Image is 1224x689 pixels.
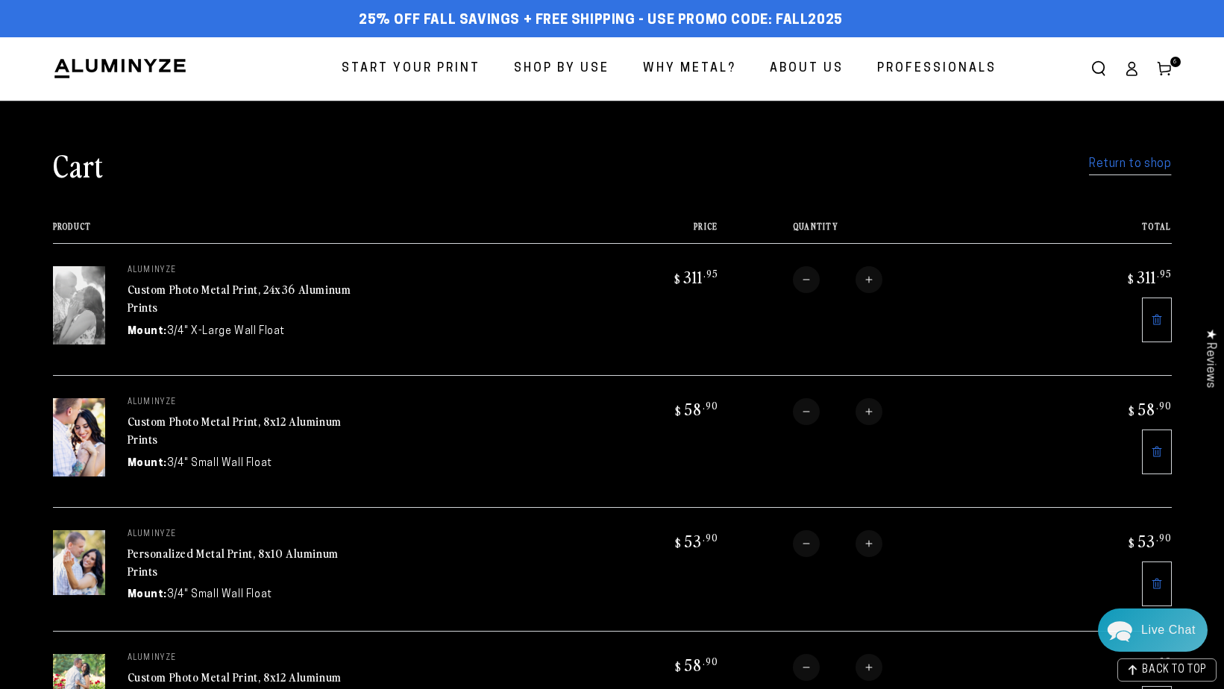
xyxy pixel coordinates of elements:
[1129,535,1135,550] span: $
[514,58,609,80] span: Shop By Use
[675,535,682,550] span: $
[820,530,856,557] input: Quantity for Personalized Metal Print, 8x10 Aluminum Prints
[584,221,718,243] th: Price
[1141,608,1196,652] div: Contact Us Directly
[167,456,272,471] dd: 3/4" Small Wall Float
[128,530,351,539] p: aluminyze
[53,145,104,184] h1: Cart
[330,49,492,89] a: Start Your Print
[866,49,1008,89] a: Professionals
[128,544,339,580] a: Personalized Metal Print, 8x10 Aluminum Prints
[1089,154,1171,175] a: Return to shop
[128,280,351,316] a: Custom Photo Metal Print, 24x36 Aluminum Prints
[673,530,718,551] bdi: 53
[877,58,997,80] span: Professionals
[820,266,856,293] input: Quantity for Custom Photo Metal Print, 24x36 Aluminum Prints
[1126,654,1172,675] bdi: 58
[128,587,168,603] dt: Mount:
[1156,655,1172,667] sup: .90
[673,398,718,419] bdi: 58
[167,324,285,339] dd: 3/4" X-Large Wall Float
[674,271,681,286] span: $
[128,266,351,275] p: Aluminyze
[718,221,1038,243] th: Quantity
[1038,221,1171,243] th: Total
[1128,271,1134,286] span: $
[53,398,105,476] img: 8"x12" Rectangle White Glossy Aluminyzed Photo
[1126,530,1172,551] bdi: 53
[128,398,351,407] p: aluminyze
[820,398,856,425] input: Quantity for Custom Photo Metal Print, 8x12 Aluminum Prints
[632,49,747,89] a: Why Metal?
[759,49,855,89] a: About Us
[770,58,844,80] span: About Us
[703,655,718,667] sup: .90
[1173,57,1178,67] span: 6
[1156,399,1172,412] sup: .90
[128,324,168,339] dt: Mount:
[128,654,351,663] p: aluminyze
[359,13,843,29] span: 25% off FALL Savings + Free Shipping - Use Promo Code: FALL2025
[1142,561,1172,606] a: Remove 8"x10" Rectangle White Glossy Aluminyzed Photo
[128,412,342,448] a: Custom Photo Metal Print, 8x12 Aluminum Prints
[342,58,480,80] span: Start Your Print
[503,49,621,89] a: Shop By Use
[703,531,718,544] sup: .90
[53,221,585,243] th: Product
[703,267,718,280] sup: .95
[53,266,105,344] img: 24"x36" Rectangle White Glossy Aluminyzed Photo
[1196,317,1224,400] div: Click to open Judge.me floating reviews tab
[1157,267,1172,280] sup: .95
[167,587,272,603] dd: 3/4" Small Wall Float
[53,530,105,596] img: 8"x10" Rectangle White Glossy Aluminyzed Photo
[1142,430,1172,474] a: Remove 8"x12" Rectangle White Glossy Aluminyzed Photo
[1142,665,1207,676] span: BACK TO TOP
[673,654,718,675] bdi: 58
[1082,52,1115,85] summary: Search our site
[703,399,718,412] sup: .90
[1156,531,1172,544] sup: .90
[1126,266,1172,287] bdi: 311
[672,266,718,287] bdi: 311
[1129,403,1135,418] span: $
[1142,298,1172,342] a: Remove 24"x36" Rectangle White Glossy Aluminyzed Photo
[53,57,187,80] img: Aluminyze
[1126,398,1172,419] bdi: 58
[820,654,856,681] input: Quantity for Custom Photo Metal Print, 8x12 Aluminum Prints
[128,456,168,471] dt: Mount:
[643,58,736,80] span: Why Metal?
[675,403,682,418] span: $
[675,659,682,674] span: $
[1098,608,1208,652] div: Chat widget toggle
